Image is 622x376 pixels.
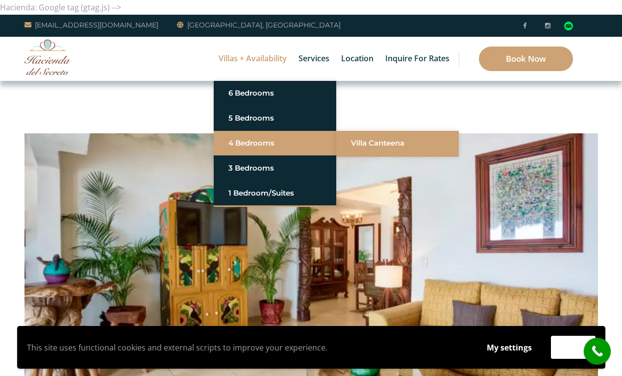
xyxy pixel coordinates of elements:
[228,159,322,177] a: 3 Bedrooms
[294,37,334,81] a: Services
[477,336,541,359] button: My settings
[380,37,454,81] a: Inquire for Rates
[351,134,444,152] a: Villa Canteena
[228,184,322,202] a: 1 Bedroom/Suites
[479,47,573,71] a: Book Now
[336,37,378,81] a: Location
[228,109,322,127] a: 5 Bedrooms
[584,338,611,365] a: call
[228,84,322,102] a: 6 Bedrooms
[177,19,341,31] a: [GEOGRAPHIC_DATA], [GEOGRAPHIC_DATA]
[27,340,468,355] p: This site uses functional cookies and external scripts to improve your experience.
[214,37,292,81] a: Villas + Availability
[551,336,596,359] button: Accept
[564,22,573,30] div: Read traveler reviews on Tripadvisor
[586,340,608,362] i: call
[564,22,573,30] img: Tripadvisor_logomark.svg
[228,134,322,152] a: 4 Bedrooms
[25,19,158,31] a: [EMAIL_ADDRESS][DOMAIN_NAME]
[25,39,71,75] img: Awesome Logo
